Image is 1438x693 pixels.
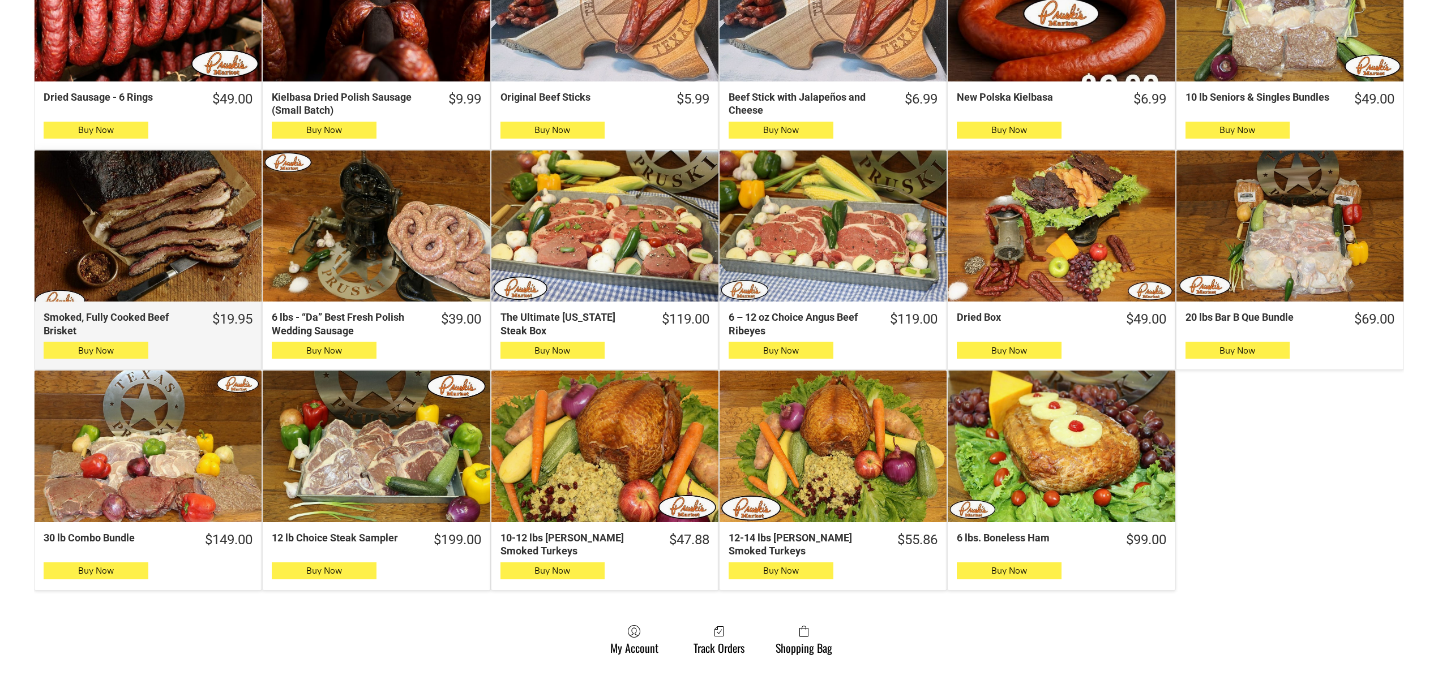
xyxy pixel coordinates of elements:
span: Buy Now [306,124,342,135]
button: Buy Now [957,122,1062,139]
div: $149.00 [205,531,252,549]
div: Dried Box [957,311,1105,324]
button: Buy Now [500,122,605,139]
div: Beef Stick with Jalapeños and Cheese [729,91,884,117]
span: Buy Now [991,565,1027,576]
a: $99.006 lbs. Boneless Ham [948,531,1175,549]
div: 6 lbs. Boneless Ham [957,531,1105,544]
button: Buy Now [729,122,833,139]
button: Buy Now [500,342,605,359]
a: Smoked, Fully Cooked Beef Brisket [35,150,262,302]
button: Buy Now [500,562,605,579]
button: Buy Now [44,562,148,579]
a: The Ultimate Texas Steak Box [491,150,718,302]
div: $19.95 [212,311,252,328]
span: Buy Now [78,345,114,356]
span: Buy Now [763,345,799,356]
button: Buy Now [272,562,376,579]
a: $47.8810-12 lbs [PERSON_NAME] Smoked Turkeys [491,531,718,558]
span: Buy Now [78,565,114,576]
a: $199.0012 lb Choice Steak Sampler [263,531,490,549]
a: 30 lb Combo Bundle [35,371,262,522]
div: 10 lb Seniors & Singles Bundles [1186,91,1333,104]
div: $49.00 [1126,311,1166,328]
div: 6 lbs - “Da” Best Fresh Polish Wedding Sausage [272,311,420,337]
a: Shopping Bag [770,625,838,655]
a: 6 lbs. Boneless Ham [948,371,1175,522]
div: 12-14 lbs [PERSON_NAME] Smoked Turkeys [729,531,876,558]
a: $49.00Dried Sausage - 6 Rings [35,91,262,108]
div: 12 lb Choice Steak Sampler [272,531,412,544]
button: Buy Now [44,342,148,359]
button: Buy Now [957,562,1062,579]
div: $39.00 [441,311,481,328]
div: Kielbasa Dried Polish Sausage (Small Batch) [272,91,427,117]
a: $119.006 – 12 oz Choice Angus Beef Ribeyes [720,311,947,337]
span: Buy Now [1219,345,1255,356]
a: $55.8612-14 lbs [PERSON_NAME] Smoked Turkeys [720,531,947,558]
div: 10-12 lbs [PERSON_NAME] Smoked Turkeys [500,531,648,558]
div: $9.99 [448,91,481,108]
div: 6 – 12 oz Choice Angus Beef Ribeyes [729,311,869,337]
a: 6 – 12 oz Choice Angus Beef Ribeyes [720,150,947,302]
button: Buy Now [729,562,833,579]
a: 12 lb Choice Steak Sampler [263,371,490,522]
div: $49.00 [1354,91,1394,108]
a: 12-14 lbs Pruski&#39;s Smoked Turkeys [720,371,947,522]
a: $6.99Beef Stick with Jalapeños and Cheese [720,91,947,117]
a: $49.0010 lb Seniors & Singles Bundles [1176,91,1403,108]
a: $9.99Kielbasa Dried Polish Sausage (Small Batch) [263,91,490,117]
a: $49.00Dried Box [948,311,1175,328]
button: Buy Now [44,122,148,139]
a: $5.99Original Beef Sticks [491,91,718,108]
span: Buy Now [763,565,799,576]
div: $199.00 [434,531,481,549]
button: Buy Now [957,342,1062,359]
div: Dried Sausage - 6 Rings [44,91,191,104]
div: The Ultimate [US_STATE] Steak Box [500,311,641,337]
div: $47.88 [669,531,709,549]
button: Buy Now [1186,122,1290,139]
div: 30 lb Combo Bundle [44,531,184,544]
div: $6.99 [905,91,938,108]
a: 6 lbs - “Da” Best Fresh Polish Wedding Sausage [263,150,490,302]
span: Buy Now [991,124,1027,135]
a: $6.99New Polska Kielbasa [948,91,1175,108]
span: Buy Now [991,345,1027,356]
a: $69.0020 lbs Bar B Que Bundle [1176,311,1403,328]
span: Buy Now [534,124,570,135]
a: $119.00The Ultimate [US_STATE] Steak Box [491,311,718,337]
a: $149.0030 lb Combo Bundle [35,531,262,549]
span: Buy Now [78,124,114,135]
div: $119.00 [662,311,709,328]
div: Smoked, Fully Cooked Beef Brisket [44,311,191,337]
button: Buy Now [272,122,376,139]
span: Buy Now [1219,124,1255,135]
div: $55.86 [897,531,938,549]
a: 10-12 lbs Pruski&#39;s Smoked Turkeys [491,371,718,522]
span: Buy Now [534,345,570,356]
span: Buy Now [534,565,570,576]
div: New Polska Kielbasa [957,91,1112,104]
button: Buy Now [1186,342,1290,359]
a: Dried Box [948,150,1175,302]
span: Buy Now [763,124,799,135]
div: $69.00 [1354,311,1394,328]
a: My Account [605,625,664,655]
button: Buy Now [729,342,833,359]
button: Buy Now [272,342,376,359]
div: $119.00 [890,311,938,328]
div: $5.99 [677,91,709,108]
div: Original Beef Sticks [500,91,656,104]
a: $19.95Smoked, Fully Cooked Beef Brisket [35,311,262,337]
span: Buy Now [306,565,342,576]
div: $49.00 [212,91,252,108]
a: 20 lbs Bar B Que Bundle [1176,150,1403,302]
div: 20 lbs Bar B Que Bundle [1186,311,1333,324]
span: Buy Now [306,345,342,356]
a: Track Orders [688,625,750,655]
a: $39.006 lbs - “Da” Best Fresh Polish Wedding Sausage [263,311,490,337]
div: $6.99 [1133,91,1166,108]
div: $99.00 [1126,531,1166,549]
